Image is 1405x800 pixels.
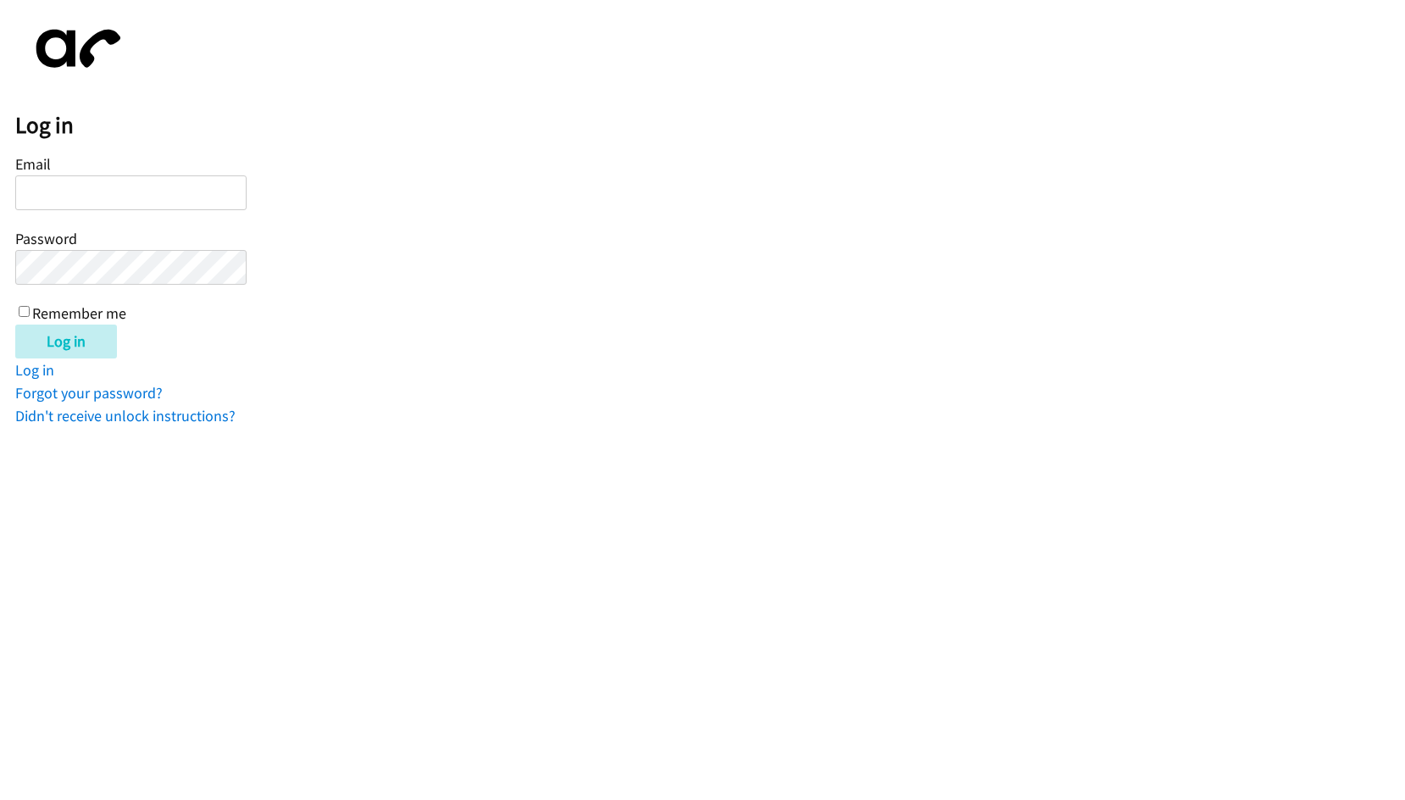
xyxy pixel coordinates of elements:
a: Didn't receive unlock instructions? [15,406,236,425]
a: Forgot your password? [15,383,163,403]
label: Password [15,229,77,248]
a: Log in [15,360,54,380]
h2: Log in [15,111,1405,140]
input: Log in [15,325,117,358]
label: Remember me [32,303,126,323]
img: aphone-8a226864a2ddd6a5e75d1ebefc011f4aa8f32683c2d82f3fb0802fe031f96514.svg [15,15,134,82]
label: Email [15,154,51,174]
